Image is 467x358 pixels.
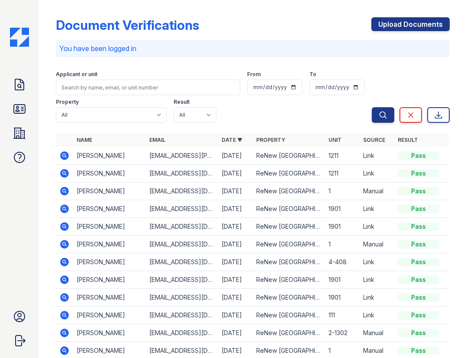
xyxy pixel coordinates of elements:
div: Pass [398,346,439,355]
p: You have been logged in [59,43,446,54]
td: ReNew [GEOGRAPHIC_DATA] [253,182,325,200]
label: To [309,71,316,78]
td: Manual [360,324,394,342]
a: Property [256,137,285,143]
td: ReNew [GEOGRAPHIC_DATA] [253,165,325,182]
td: ReNew [GEOGRAPHIC_DATA] [253,253,325,271]
div: Pass [398,293,439,302]
td: Link [360,307,394,324]
td: [EMAIL_ADDRESS][PERSON_NAME][DOMAIN_NAME] [146,147,218,165]
td: [PERSON_NAME] [73,218,145,236]
div: Pass [398,311,439,320]
td: [PERSON_NAME] [73,200,145,218]
td: Link [360,253,394,271]
label: Property [56,99,79,105]
td: [PERSON_NAME] [73,324,145,342]
td: ReNew [GEOGRAPHIC_DATA] [253,324,325,342]
td: [DATE] [218,271,253,289]
div: Pass [398,222,439,231]
td: [EMAIL_ADDRESS][DOMAIN_NAME] [146,324,218,342]
div: Pass [398,275,439,284]
td: Link [360,200,394,218]
td: 1901 [325,271,360,289]
td: ReNew [GEOGRAPHIC_DATA] [253,200,325,218]
label: From [247,71,261,78]
td: 4-408 [325,253,360,271]
td: 1211 [325,165,360,182]
td: 1901 [325,218,360,236]
td: Link [360,271,394,289]
td: [DATE] [218,307,253,324]
div: Pass [398,258,439,266]
div: Pass [398,329,439,337]
td: [EMAIL_ADDRESS][DOMAIN_NAME] [146,182,218,200]
td: ReNew [GEOGRAPHIC_DATA] [253,236,325,253]
td: [EMAIL_ADDRESS][DOMAIN_NAME] [146,307,218,324]
td: [DATE] [218,253,253,271]
td: [PERSON_NAME] [73,307,145,324]
div: Pass [398,151,439,160]
label: Applicant or unit [56,71,97,78]
a: Result [398,137,418,143]
td: [EMAIL_ADDRESS][DOMAIN_NAME] [146,253,218,271]
td: Manual [360,182,394,200]
a: Name [77,137,92,143]
td: 1211 [325,147,360,165]
td: [PERSON_NAME] [73,289,145,307]
td: [DATE] [218,236,253,253]
td: [DATE] [218,289,253,307]
div: Pass [398,205,439,213]
td: [PERSON_NAME] [73,182,145,200]
td: ReNew [GEOGRAPHIC_DATA] [253,218,325,236]
a: Upload Documents [371,17,450,31]
a: Source [363,137,385,143]
td: 1901 [325,289,360,307]
td: Link [360,165,394,182]
td: [DATE] [218,218,253,236]
img: CE_Icon_Blue-c292c112584629df590d857e76928e9f676e5b41ef8f769ba2f05ee15b207248.png [10,28,29,47]
td: [PERSON_NAME] [73,236,145,253]
td: [DATE] [218,200,253,218]
td: 1 [325,236,360,253]
td: [DATE] [218,182,253,200]
div: Document Verifications [56,17,199,33]
td: Manual [360,236,394,253]
td: [PERSON_NAME] [73,253,145,271]
td: [EMAIL_ADDRESS][DOMAIN_NAME] [146,165,218,182]
td: [PERSON_NAME] [73,165,145,182]
td: ReNew [GEOGRAPHIC_DATA] [253,147,325,165]
td: Link [360,147,394,165]
td: ReNew [GEOGRAPHIC_DATA] [253,307,325,324]
input: Search by name, email, or unit number [56,80,240,95]
td: 1901 [325,200,360,218]
td: 2-1302 [325,324,360,342]
td: [EMAIL_ADDRESS][DOMAIN_NAME] [146,200,218,218]
td: [EMAIL_ADDRESS][DOMAIN_NAME] [146,271,218,289]
td: [DATE] [218,147,253,165]
a: Unit [329,137,341,143]
td: Link [360,218,394,236]
a: Date ▼ [222,137,242,143]
td: ReNew [GEOGRAPHIC_DATA] [253,289,325,307]
div: Pass [398,240,439,249]
td: 111 [325,307,360,324]
div: Pass [398,169,439,178]
td: Link [360,289,394,307]
td: [EMAIL_ADDRESS][DOMAIN_NAME] [146,218,218,236]
td: 1 [325,182,360,200]
td: [EMAIL_ADDRESS][DOMAIN_NAME] [146,236,218,253]
td: [DATE] [218,165,253,182]
td: [DATE] [218,324,253,342]
td: ReNew [GEOGRAPHIC_DATA] [253,271,325,289]
label: Result [174,99,190,105]
a: Email [149,137,165,143]
td: [EMAIL_ADDRESS][DOMAIN_NAME] [146,289,218,307]
div: Pass [398,187,439,195]
td: [PERSON_NAME] [73,271,145,289]
td: [PERSON_NAME] [73,147,145,165]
